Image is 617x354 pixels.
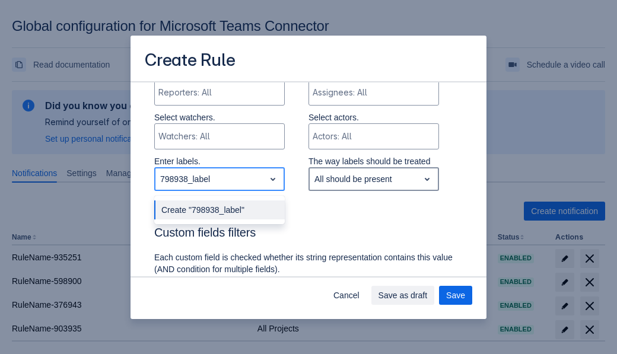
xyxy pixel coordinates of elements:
[308,155,439,167] p: The way labels should be treated
[145,50,236,73] h3: Create Rule
[131,81,486,278] div: Scrollable content
[439,286,472,305] button: Save
[154,155,285,167] p: Enter labels.
[154,111,285,123] p: Select watchers.
[371,286,435,305] button: Save as draft
[446,286,465,305] span: Save
[333,286,360,305] span: Cancel
[326,286,367,305] button: Cancel
[154,225,463,244] h3: Custom fields filters
[266,172,280,186] span: open
[379,286,428,305] span: Save as draft
[314,174,392,184] div: All should be present
[308,111,439,123] p: Select actors.
[420,172,434,186] span: open
[154,251,463,275] p: Each custom field is checked whether its string representation contains this value (AND condition...
[154,200,285,219] div: Create "798938_label"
